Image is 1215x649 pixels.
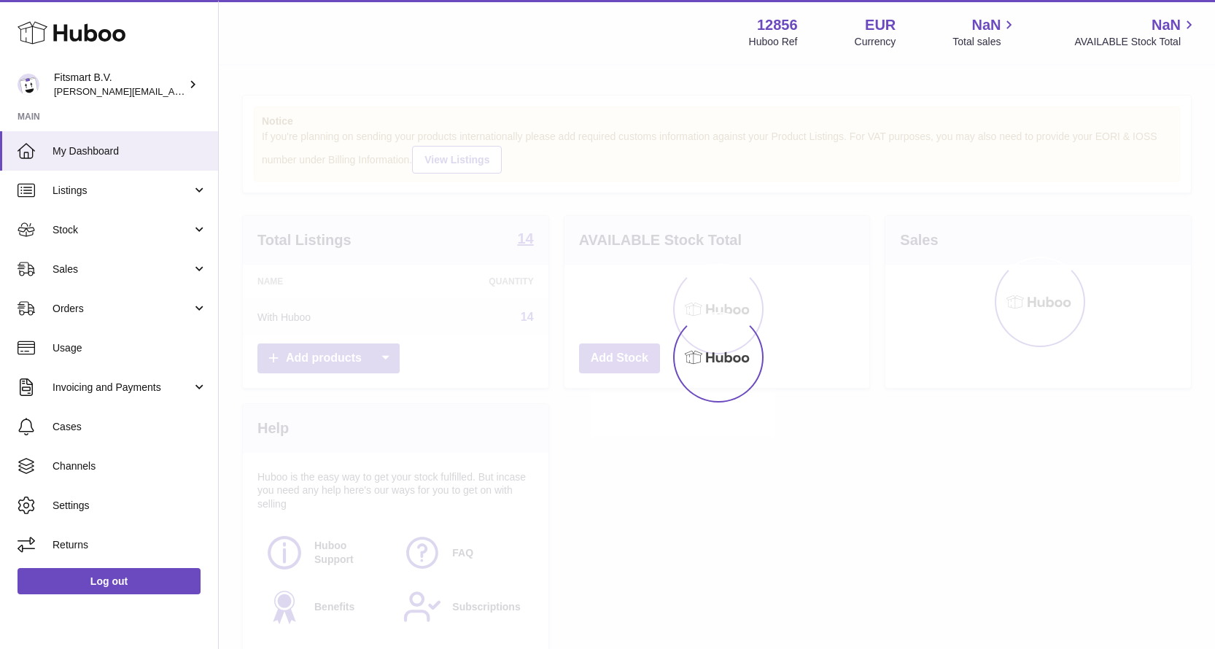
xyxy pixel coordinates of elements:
[952,15,1017,49] a: NaN Total sales
[952,35,1017,49] span: Total sales
[18,568,201,594] a: Log out
[1074,35,1197,49] span: AVAILABLE Stock Total
[53,381,192,395] span: Invoicing and Payments
[757,15,798,35] strong: 12856
[53,538,207,552] span: Returns
[53,302,192,316] span: Orders
[749,35,798,49] div: Huboo Ref
[54,71,185,98] div: Fitsmart B.V.
[53,420,207,434] span: Cases
[53,184,192,198] span: Listings
[971,15,1001,35] span: NaN
[865,15,896,35] strong: EUR
[53,341,207,355] span: Usage
[1152,15,1181,35] span: NaN
[53,223,192,237] span: Stock
[1074,15,1197,49] a: NaN AVAILABLE Stock Total
[855,35,896,49] div: Currency
[53,459,207,473] span: Channels
[53,499,207,513] span: Settings
[54,85,292,97] span: [PERSON_NAME][EMAIL_ADDRESS][DOMAIN_NAME]
[18,74,39,96] img: jonathan@leaderoo.com
[53,144,207,158] span: My Dashboard
[53,263,192,276] span: Sales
